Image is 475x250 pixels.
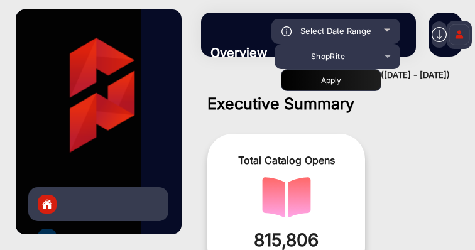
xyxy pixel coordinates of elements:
[210,45,386,60] h3: Overview
[41,198,53,210] img: home
[311,52,345,61] span: ShopRite
[300,26,371,36] span: Select Date Range
[281,26,292,36] img: icon
[432,27,447,42] img: h2download.svg
[262,177,311,217] img: catalog
[43,234,52,243] img: catalog
[207,94,456,113] h1: Executive Summary
[446,14,472,58] img: Sign%20Up.svg
[281,69,381,91] button: Apply
[217,153,356,168] span: Total Catalog Opens
[25,22,172,168] img: vmg-logo
[188,69,450,82] div: ([DATE] - [DATE])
